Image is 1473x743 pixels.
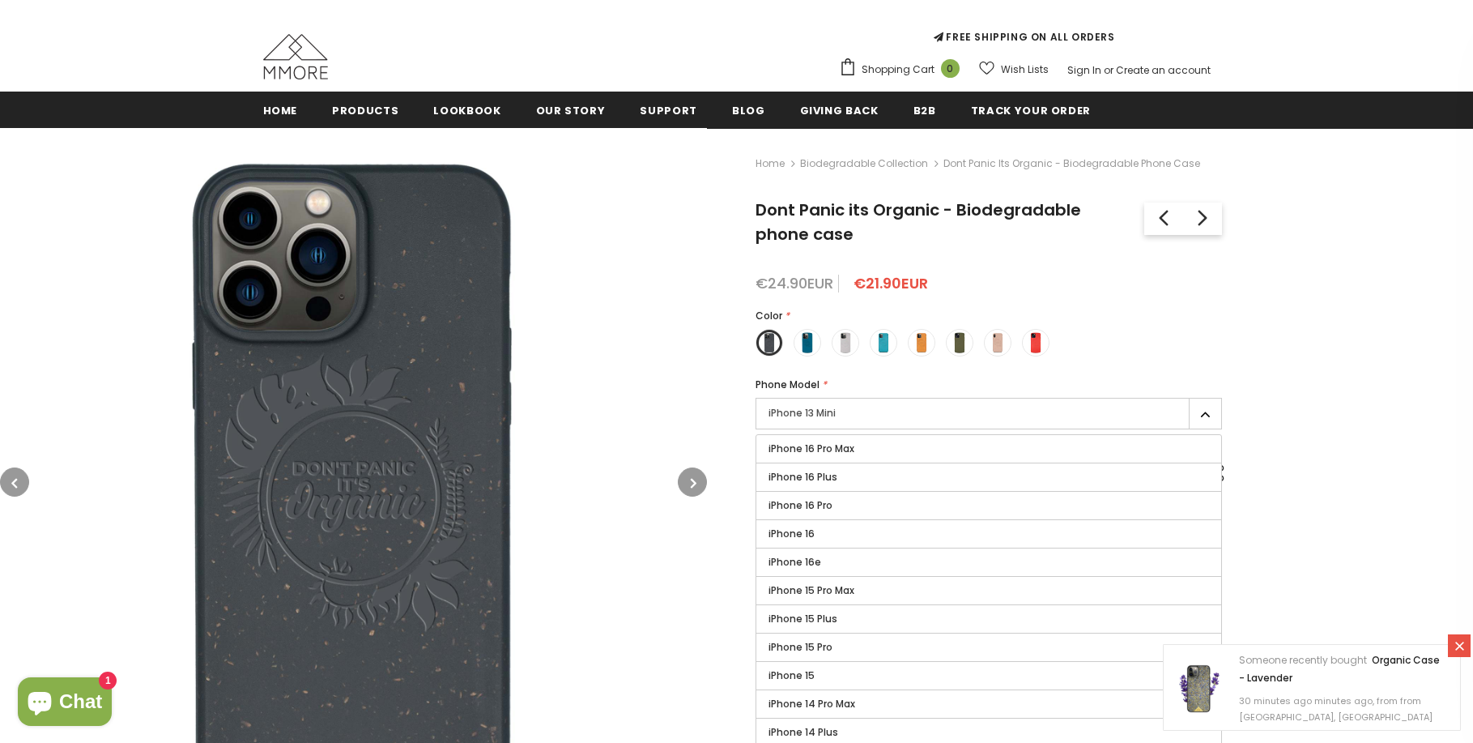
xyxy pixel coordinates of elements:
[800,92,879,128] a: Giving back
[756,398,1222,429] label: iPhone 13 Mini
[971,103,1091,118] span: Track your order
[263,103,298,118] span: Home
[433,92,500,128] a: Lookbook
[756,309,782,322] span: Color
[941,59,960,78] span: 0
[971,92,1091,128] a: Track your order
[263,34,328,79] img: MMORE Cases
[756,273,833,293] span: €24.90EUR
[1239,694,1433,724] span: 30 minutes ago minutes ago, from from [GEOGRAPHIC_DATA], [GEOGRAPHIC_DATA]
[768,640,832,654] span: iPhone 15 Pro
[768,668,815,682] span: iPhone 15
[862,62,934,78] span: Shopping Cart
[768,498,832,512] span: iPhone 16 Pro
[1067,63,1101,77] a: Sign In
[263,92,298,128] a: Home
[433,103,500,118] span: Lookbook
[332,92,398,128] a: Products
[854,273,928,293] span: €21.90EUR
[1104,63,1113,77] span: or
[536,103,606,118] span: Our Story
[640,92,697,128] a: support
[943,154,1200,173] span: Dont Panic its Organic - Biodegradable phone case
[768,612,837,626] span: iPhone 15 Plus
[640,103,697,118] span: support
[768,583,854,597] span: iPhone 15 Pro Max
[768,527,815,540] span: iPhone 16
[800,103,879,118] span: Giving back
[1001,62,1049,78] span: Wish Lists
[536,92,606,128] a: Our Story
[332,103,398,118] span: Products
[756,378,820,391] span: Phone Model
[768,442,854,455] span: iPhone 16 Pro Max
[768,697,855,711] span: iPhone 14 Pro Max
[768,725,838,739] span: iPhone 14 Plus
[768,470,837,484] span: iPhone 16 Plus
[839,58,968,82] a: Shopping Cart 0
[756,199,1081,246] span: Dont Panic its Organic - Biodegradable phone case
[732,92,765,128] a: Blog
[756,154,785,173] a: Home
[800,156,928,170] a: Biodegradable Collection
[1116,63,1211,77] a: Create an account
[913,103,936,118] span: B2B
[1239,653,1367,667] span: Someone recently bought
[979,55,1049,83] a: Wish Lists
[13,677,117,730] inbox-online-store-chat: Shopify online store chat
[768,555,821,569] span: iPhone 16e
[913,92,936,128] a: B2B
[732,103,765,118] span: Blog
